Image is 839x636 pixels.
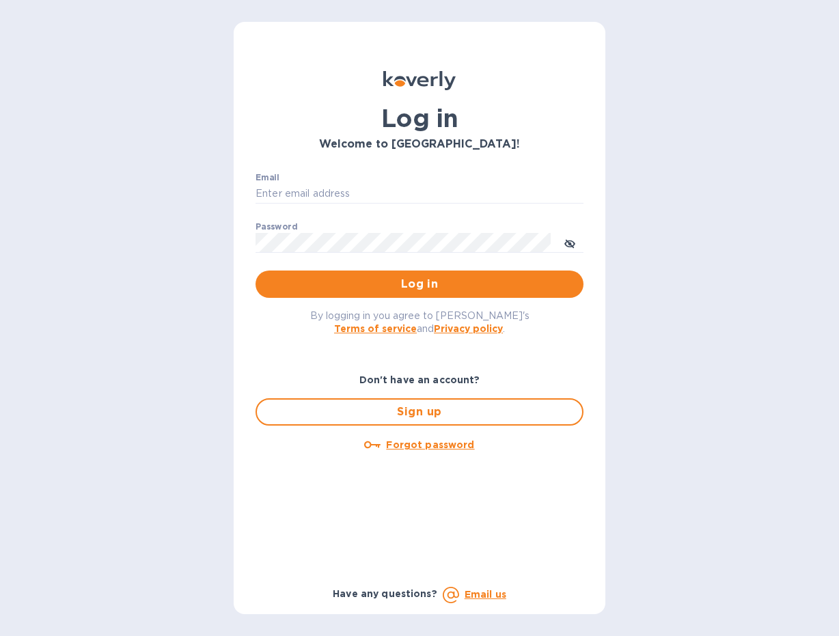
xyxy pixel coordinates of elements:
h3: Welcome to [GEOGRAPHIC_DATA]! [256,138,583,151]
span: By logging in you agree to [PERSON_NAME]'s and . [310,310,529,334]
span: Log in [266,276,573,292]
img: Koverly [383,71,456,90]
h1: Log in [256,104,583,133]
a: Privacy policy [434,323,503,334]
a: Terms of service [334,323,417,334]
input: Enter email address [256,184,583,204]
button: toggle password visibility [556,229,583,256]
button: Sign up [256,398,583,426]
label: Email [256,174,279,182]
button: Log in [256,271,583,298]
label: Password [256,223,297,231]
span: Sign up [268,404,571,420]
u: Forgot password [386,439,474,450]
b: Have any questions? [333,588,437,599]
b: Don't have an account? [359,374,480,385]
a: Email us [465,589,506,600]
